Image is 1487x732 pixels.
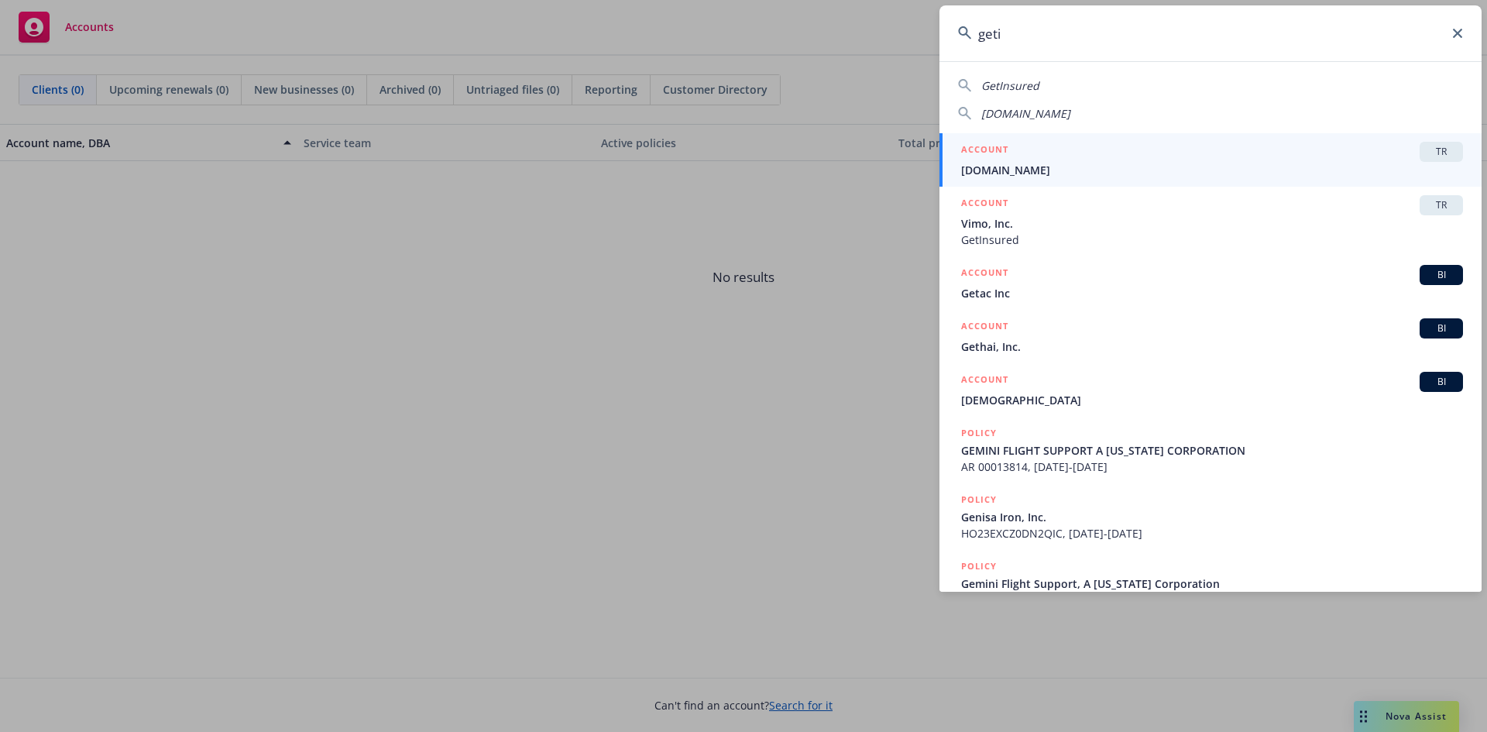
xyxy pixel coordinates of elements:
[961,318,1008,337] h5: ACCOUNT
[961,576,1463,592] span: Gemini Flight Support, A [US_STATE] Corporation
[981,106,1070,121] span: [DOMAIN_NAME]
[1426,268,1457,282] span: BI
[961,442,1463,459] span: GEMINI FLIGHT SUPPORT A [US_STATE] CORPORATION
[981,78,1039,93] span: GetInsured
[1426,375,1457,389] span: BI
[961,339,1463,355] span: Gethai, Inc.
[961,392,1463,408] span: [DEMOGRAPHIC_DATA]
[961,509,1463,525] span: Genisa Iron, Inc.
[939,187,1482,256] a: ACCOUNTTRVimo, Inc.GetInsured
[939,483,1482,550] a: POLICYGenisa Iron, Inc.HO23EXCZ0DN2QIC, [DATE]-[DATE]
[961,195,1008,214] h5: ACCOUNT
[939,133,1482,187] a: ACCOUNTTR[DOMAIN_NAME]
[961,265,1008,284] h5: ACCOUNT
[961,372,1008,390] h5: ACCOUNT
[961,232,1463,248] span: GetInsured
[961,285,1463,301] span: Getac Inc
[939,550,1482,617] a: POLICYGemini Flight Support, A [US_STATE] Corporation
[961,525,1463,541] span: HO23EXCZ0DN2QIC, [DATE]-[DATE]
[961,492,997,507] h5: POLICY
[961,425,997,441] h5: POLICY
[1426,321,1457,335] span: BI
[1426,145,1457,159] span: TR
[961,558,997,574] h5: POLICY
[939,5,1482,61] input: Search...
[939,363,1482,417] a: ACCOUNTBI[DEMOGRAPHIC_DATA]
[961,459,1463,475] span: AR 00013814, [DATE]-[DATE]
[939,256,1482,310] a: ACCOUNTBIGetac Inc
[939,310,1482,363] a: ACCOUNTBIGethai, Inc.
[1426,198,1457,212] span: TR
[939,417,1482,483] a: POLICYGEMINI FLIGHT SUPPORT A [US_STATE] CORPORATIONAR 00013814, [DATE]-[DATE]
[961,142,1008,160] h5: ACCOUNT
[961,215,1463,232] span: Vimo, Inc.
[961,162,1463,178] span: [DOMAIN_NAME]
